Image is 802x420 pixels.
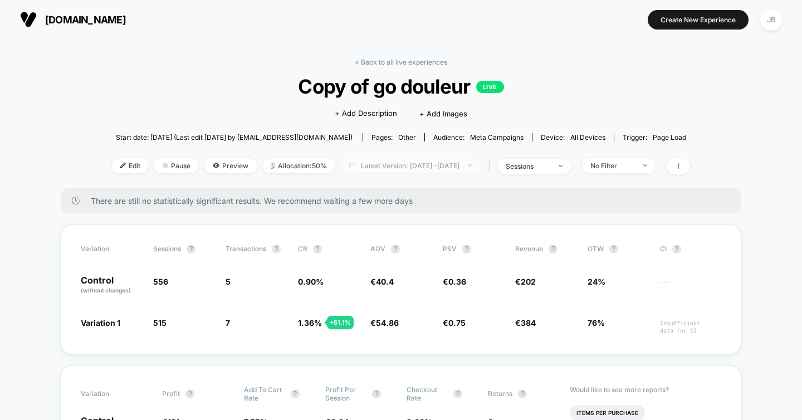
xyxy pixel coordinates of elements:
[672,245,681,253] button: ?
[81,245,142,253] span: Variation
[391,245,400,253] button: ?
[370,245,385,253] span: AOV
[648,10,749,30] button: Create New Experience
[660,279,721,295] span: ---
[370,318,399,328] span: €
[660,320,721,334] span: Insufficient data for CI
[570,385,722,394] p: Would like to see more reports?
[327,316,354,329] div: + 51.1 %
[298,245,307,253] span: CR
[515,277,536,286] span: €
[291,389,300,398] button: ?
[120,163,126,168] img: edit
[623,133,686,141] div: Trigger:
[407,385,448,402] span: Checkout Rate
[226,277,231,286] span: 5
[588,277,605,286] span: 24%
[653,133,686,141] span: Page Load
[518,389,527,398] button: ?
[325,385,366,402] span: Profit Per Session
[298,318,322,328] span: 1.36 %
[81,385,142,402] span: Variation
[185,389,194,398] button: ?
[372,389,381,398] button: ?
[760,9,782,31] div: JB
[271,163,275,169] img: rebalance
[153,277,168,286] span: 556
[141,75,661,98] span: Copy of go douleur
[643,164,647,167] img: end
[376,318,399,328] span: 54.86
[419,109,467,118] span: + Add Images
[226,245,266,253] span: Transactions
[154,158,199,173] span: Pause
[609,245,618,253] button: ?
[443,318,466,328] span: €
[376,277,394,286] span: 40.4
[371,133,416,141] div: Pages:
[398,133,416,141] span: other
[163,163,168,168] img: end
[153,318,167,328] span: 515
[433,133,524,141] div: Audience:
[462,245,471,253] button: ?
[515,245,543,253] span: Revenue
[370,277,394,286] span: €
[81,287,131,294] span: (without changes)
[532,133,614,141] span: Device:
[187,245,195,253] button: ?
[588,318,605,328] span: 76%
[335,108,397,119] span: + Add Description
[81,276,142,295] p: Control
[349,163,355,168] img: calendar
[262,158,335,173] span: Allocation: 50%
[81,318,120,328] span: Variation 1
[453,389,462,398] button: ?
[570,133,605,141] span: all devices
[515,318,536,328] span: €
[488,389,512,398] span: Returns
[341,158,480,173] span: Latest Version: [DATE] - [DATE]
[153,245,181,253] span: Sessions
[226,318,230,328] span: 7
[17,11,129,28] button: [DOMAIN_NAME]
[443,245,457,253] span: PSV
[468,164,472,167] img: end
[443,277,466,286] span: €
[470,133,524,141] span: Meta campaigns
[660,245,721,253] span: CI
[448,318,466,328] span: 0.75
[244,385,285,402] span: Add To Cart Rate
[448,277,466,286] span: 0.36
[486,158,497,174] span: |
[272,245,281,253] button: ?
[521,277,536,286] span: 202
[112,158,149,173] span: Edit
[355,58,447,66] a: < Back to all live experiences
[549,245,558,253] button: ?
[588,245,649,253] span: OTW
[20,11,37,28] img: Visually logo
[559,165,563,167] img: end
[298,277,324,286] span: 0.90 %
[91,196,719,206] span: There are still no statistically significant results. We recommend waiting a few more days
[521,318,536,328] span: 384
[162,389,180,398] span: Profit
[757,8,785,31] button: JB
[506,162,550,170] div: sessions
[590,162,635,170] div: No Filter
[116,133,353,141] span: Start date: [DATE] (Last edit [DATE] by [EMAIL_ADDRESS][DOMAIN_NAME])
[45,14,126,26] span: [DOMAIN_NAME]
[476,81,504,93] p: LIVE
[313,245,322,253] button: ?
[204,158,257,173] span: Preview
